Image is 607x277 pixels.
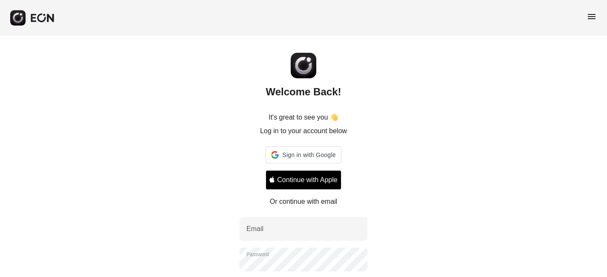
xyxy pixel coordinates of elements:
span: Sign in with Google [282,150,335,160]
p: Or continue with email [270,197,337,207]
div: Sign in with Google [266,146,341,163]
button: Signin with apple ID [266,170,341,190]
p: Log in to your account below [260,126,347,136]
label: Email [246,224,263,234]
p: It's great to see you 👋 [269,112,338,123]
label: Password [246,251,269,258]
span: menu [587,11,597,22]
h2: Welcome Back! [266,85,341,99]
